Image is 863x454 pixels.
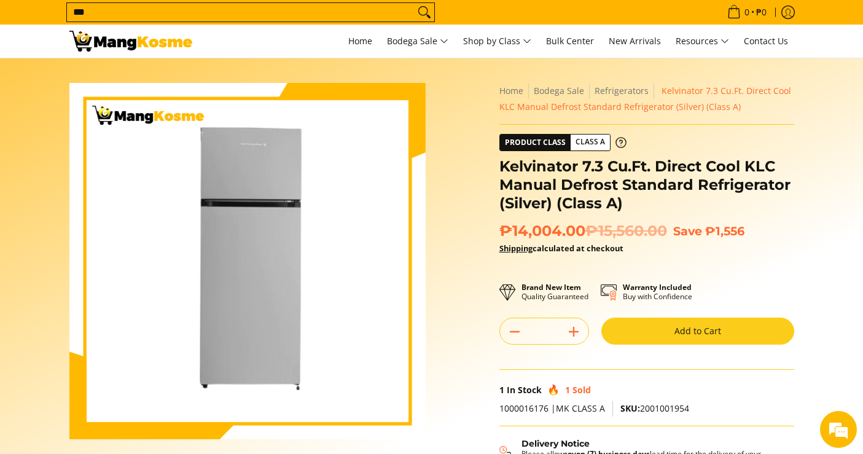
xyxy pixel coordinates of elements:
[738,25,794,58] a: Contact Us
[676,34,729,49] span: Resources
[705,224,744,238] span: ₱1,556
[499,222,667,240] span: ₱14,004.00
[499,85,523,96] a: Home
[507,384,542,396] span: In Stock
[521,283,588,301] p: Quality Guaranteed
[609,35,661,47] span: New Arrivals
[463,34,531,49] span: Shop by Class
[540,25,600,58] a: Bulk Center
[534,85,584,96] a: Bodega Sale
[500,322,529,342] button: Subtract
[69,83,426,439] img: Kelvinator 7.3 Cu.Ft. Direct Cool KLC Manual Defrost Standard Refrigerator (Silver) (Class A)
[499,157,794,213] h1: Kelvinator 7.3 Cu.Ft. Direct Cool KLC Manual Defrost Standard Refrigerator (Silver) (Class A)
[673,224,702,238] span: Save
[620,402,689,414] span: 2001001954
[565,384,570,396] span: 1
[415,3,434,22] button: Search
[754,8,768,17] span: ₱0
[69,31,192,52] img: Kelvinator 7.3 Cu.Ft. Direct Cool KLC Manual Defrost Standard Refriger | Mang Kosme
[205,25,794,58] nav: Main Menu
[499,384,504,396] span: 1
[521,438,590,449] strong: Delivery Notice
[585,222,667,240] del: ₱15,560.00
[342,25,378,58] a: Home
[559,322,588,342] button: Add
[670,25,735,58] a: Resources
[387,34,448,49] span: Bodega Sale
[601,318,794,345] button: Add to Cart
[743,8,751,17] span: 0
[572,384,591,396] span: Sold
[744,35,788,47] span: Contact Us
[499,243,533,254] a: Shipping
[499,83,794,115] nav: Breadcrumbs
[499,243,623,254] strong: calculated at checkout
[348,35,372,47] span: Home
[603,25,667,58] a: New Arrivals
[521,282,581,292] strong: Brand New Item
[457,25,537,58] a: Shop by Class
[620,402,640,414] span: SKU:
[499,134,627,151] a: Product Class Class A
[499,402,605,414] span: 1000016176 |MK CLASS A
[381,25,455,58] a: Bodega Sale
[623,283,692,301] p: Buy with Confidence
[724,6,770,19] span: •
[546,35,594,47] span: Bulk Center
[500,135,571,151] span: Product Class
[623,282,692,292] strong: Warranty Included
[595,85,649,96] a: Refrigerators
[499,85,791,112] span: Kelvinator 7.3 Cu.Ft. Direct Cool KLC Manual Defrost Standard Refrigerator (Silver) (Class A)
[571,135,610,150] span: Class A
